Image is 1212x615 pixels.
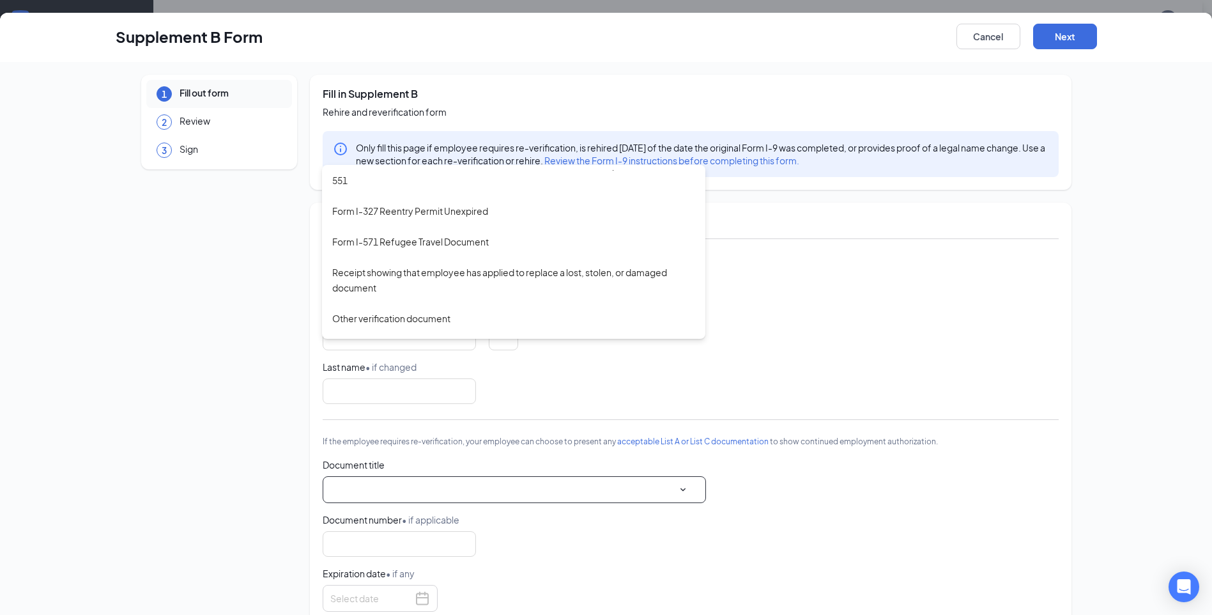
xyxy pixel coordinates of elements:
span: Other verification document [332,311,450,326]
div: Form I-797 issued to a conditional resident in combination with an expired Form I-551 [322,150,705,196]
span: Only fill this page if employee requires re-verification, is rehired [DATE] of the date the origi... [348,141,1048,167]
button: Cancel [956,24,1020,49]
span: Fill in Supplement B [323,88,1059,100]
span: Form I-571 Refugee Travel Document [332,234,489,249]
span: Receipt showing that employee has applied to replace a lost, stolen, or damaged document [332,265,681,295]
div: Receipt showing that employee has applied to replace a lost, stolen, or damaged document [322,257,705,303]
div: 2 [157,114,172,130]
span: Document title [323,458,1059,471]
div: 1 [157,86,172,102]
span: Review the Form I-9 instructions before completing this form. [544,155,799,166]
div: Form I-327 Reentry Permit Unexpired [322,196,705,226]
span: • if applicable [402,514,459,525]
span: Sign [180,143,198,158]
button: Next [1033,24,1097,49]
span: Review [180,114,210,130]
span: Expiration date [323,568,415,579]
div: Other verification document [322,303,705,334]
span: Form I-797 issued to a conditional resident in combination with an expired Form I-551 [332,157,680,188]
span: acceptable List A or List C documentation [617,437,769,446]
h1: Supplement B Form [116,26,263,47]
span: Last name [323,361,417,373]
span: Form I-327 Reentry Permit Unexpired [332,203,488,219]
span: If the employee requires re-verification, your employee can choose to present any to show continu... [323,435,1059,448]
span: Document number [323,514,459,525]
span: • if any [386,568,415,579]
input: Select date [330,591,412,605]
span: • if changed [365,361,417,373]
div: Open Intercom Messenger [1169,572,1199,602]
span: Rehire and reverification form [323,105,1059,118]
span: Fill out form [180,86,229,102]
svg: Info [333,141,348,157]
div: Form I-571 Refugee Travel Document [322,226,705,257]
div: 3 [157,143,172,158]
